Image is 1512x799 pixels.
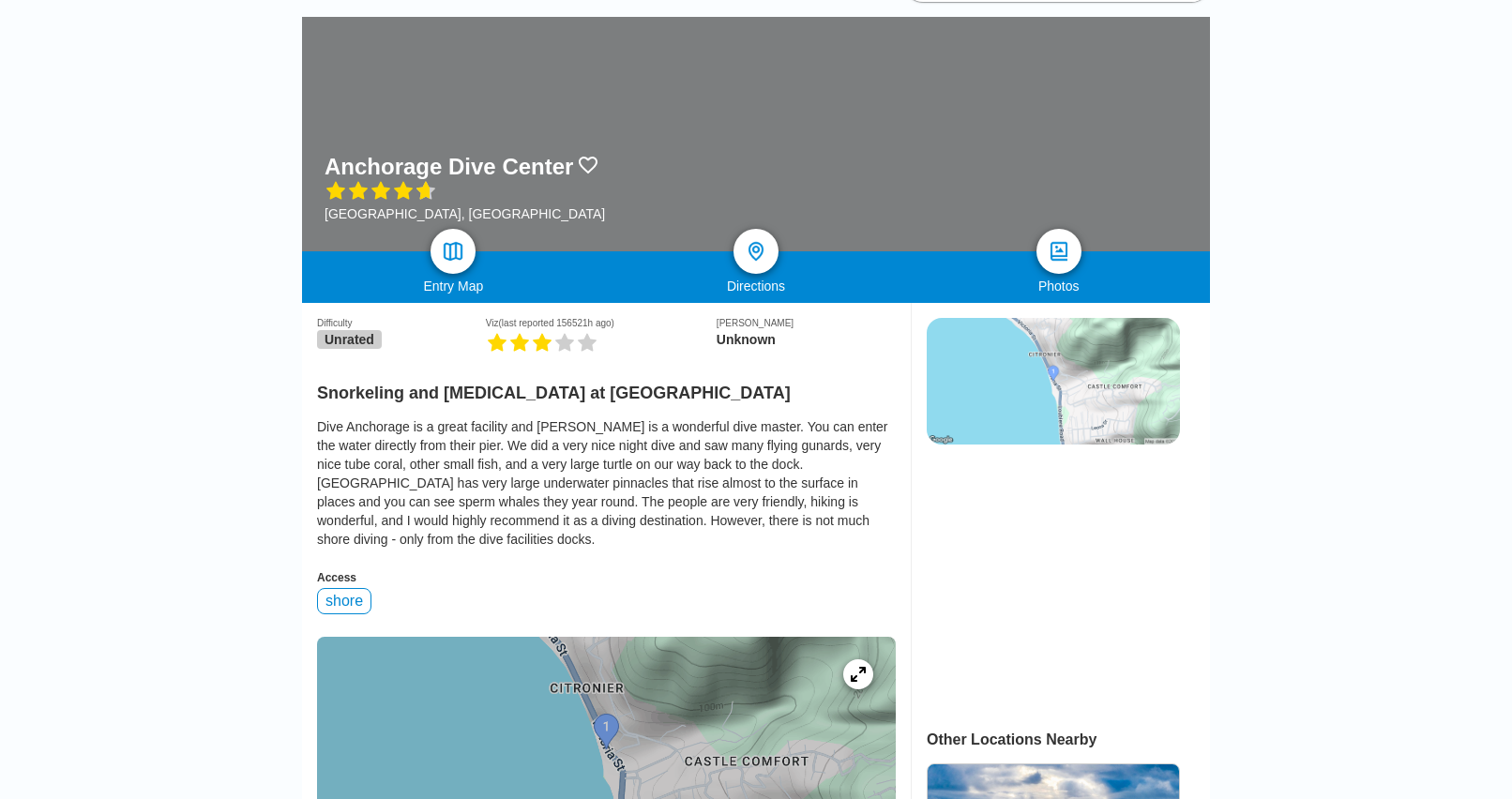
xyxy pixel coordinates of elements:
[302,279,605,294] div: Entry Map
[927,731,1210,748] div: Other Locations Nearby
[325,154,573,180] h1: Anchorage Dive Center
[605,279,908,294] div: Directions
[745,240,767,263] img: directions
[431,229,476,274] a: map
[717,332,896,347] div: Unknown
[325,206,605,221] div: [GEOGRAPHIC_DATA], [GEOGRAPHIC_DATA]
[1036,229,1081,274] a: photos
[317,330,382,349] span: Unrated
[442,240,464,263] img: map
[317,588,371,614] div: shore
[317,372,896,403] h2: Snorkeling and [MEDICAL_DATA] at [GEOGRAPHIC_DATA]
[927,318,1180,445] img: static
[717,318,896,328] div: [PERSON_NAME]
[733,229,779,274] a: directions
[486,318,717,328] div: Viz (last reported 156521h ago)
[927,463,1178,698] iframe: Advertisement
[317,417,896,549] div: Dive Anchorage is a great facility and [PERSON_NAME] is a wonderful dive master. You can enter th...
[317,571,896,584] div: Access
[907,279,1210,294] div: Photos
[317,318,486,328] div: Difficulty
[1048,240,1070,263] img: photos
